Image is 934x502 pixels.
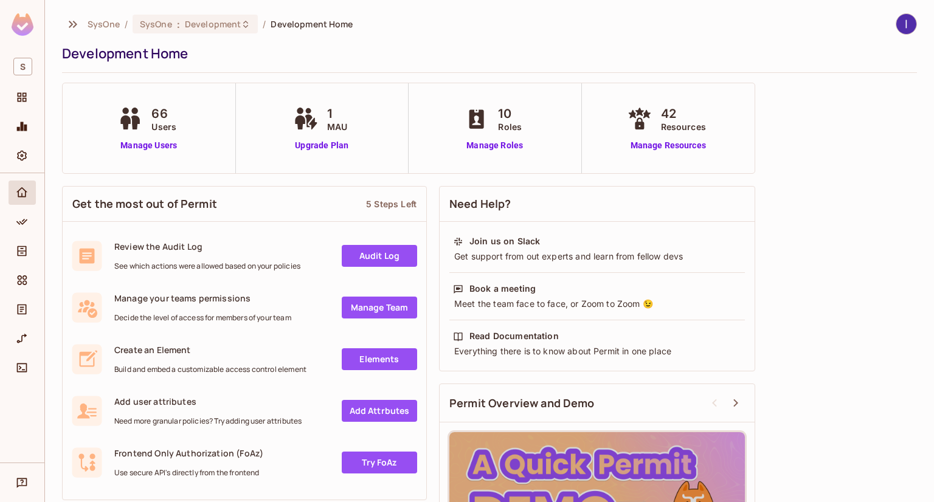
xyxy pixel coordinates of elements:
[151,105,176,123] span: 66
[498,105,522,123] span: 10
[9,143,36,168] div: Settings
[661,105,706,123] span: 42
[9,470,36,495] div: Help & Updates
[9,181,36,205] div: Home
[469,235,540,247] div: Join us on Slack
[342,348,417,370] a: Elements
[9,356,36,380] div: Connect
[9,114,36,139] div: Monitoring
[9,326,36,351] div: URL Mapping
[624,139,712,152] a: Manage Resources
[453,250,741,263] div: Get support from out experts and learn from fellow devs
[114,344,306,356] span: Create an Element
[88,18,120,30] span: the active workspace
[114,468,263,478] span: Use secure API's directly from the frontend
[9,268,36,292] div: Elements
[9,239,36,263] div: Directory
[114,292,291,304] span: Manage your teams permissions
[151,120,176,133] span: Users
[263,18,266,30] li: /
[125,18,128,30] li: /
[114,416,302,426] span: Need more granular policies? Try adding user attributes
[114,261,300,271] span: See which actions were allowed based on your policies
[327,120,347,133] span: MAU
[342,297,417,318] a: Manage Team
[9,53,36,80] div: Workspace: SysOne
[115,139,182,152] a: Manage Users
[72,196,217,211] span: Get the most out of Permit
[176,19,181,29] span: :
[469,330,559,342] div: Read Documentation
[271,18,353,30] span: Development Home
[114,447,263,459] span: Frontend Only Authorization (FoAz)
[449,196,511,211] span: Need Help?
[469,283,536,295] div: Book a meeting
[453,345,741,357] div: Everything there is to know about Permit in one place
[9,297,36,321] div: Audit Log
[9,210,36,234] div: Policy
[342,245,417,267] a: Audit Log
[114,396,302,407] span: Add user attributes
[114,241,300,252] span: Review the Audit Log
[12,13,33,36] img: SReyMgAAAABJRU5ErkJggg==
[114,365,306,374] span: Build and embed a customizable access control element
[366,198,417,210] div: 5 Steps Left
[661,120,706,133] span: Resources
[498,120,522,133] span: Roles
[62,44,911,63] div: Development Home
[327,105,347,123] span: 1
[185,18,241,30] span: Development
[453,298,741,310] div: Meet the team face to face, or Zoom to Zoom 😉
[13,58,32,75] span: S
[114,313,291,323] span: Decide the level of access for members of your team
[462,139,528,152] a: Manage Roles
[140,18,172,30] span: SysOne
[342,452,417,473] a: Try FoAz
[449,396,595,411] span: Permit Overview and Demo
[896,14,916,34] img: lâm kiều
[291,139,353,152] a: Upgrade Plan
[9,85,36,109] div: Projects
[342,400,417,422] a: Add Attrbutes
